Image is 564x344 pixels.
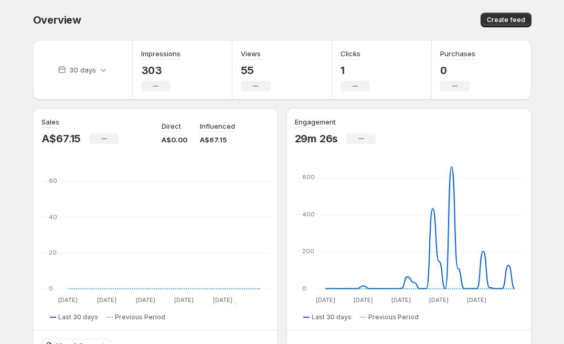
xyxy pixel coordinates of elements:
text: 400 [302,211,315,218]
p: A$67.15 [41,132,81,145]
text: 40 [49,213,57,221]
text: 60 [49,177,57,184]
text: [DATE] [58,296,78,304]
p: 0 [440,64,475,77]
text: 200 [302,247,314,255]
text: 0 [302,285,306,292]
p: Direct [162,121,181,131]
p: 30 days [69,65,96,75]
h3: Purchases [440,48,475,59]
p: 1 [340,64,370,77]
p: 29m 26s [295,132,338,145]
span: Last 30 days [58,313,98,321]
h3: Sales [41,117,59,127]
text: [DATE] [353,296,373,304]
text: [DATE] [212,296,232,304]
span: Previous Period [368,313,419,321]
text: [DATE] [135,296,155,304]
text: 600 [302,173,315,181]
span: Create feed [487,16,525,24]
text: [DATE] [97,296,116,304]
text: [DATE] [429,296,449,304]
h3: Clicks [340,48,360,59]
h3: Impressions [141,48,180,59]
text: [DATE] [315,296,335,304]
text: 0 [49,285,53,292]
p: A$67.15 [200,134,235,145]
p: A$0.00 [162,134,187,145]
h3: Views [241,48,261,59]
span: Overview [33,14,81,26]
p: Influenced [200,121,235,131]
span: Previous Period [115,313,165,321]
p: 55 [241,64,270,77]
h3: Engagement [295,117,336,127]
p: 303 [141,64,180,77]
span: Last 30 days [312,313,352,321]
text: [DATE] [174,296,194,304]
text: [DATE] [467,296,486,304]
text: [DATE] [391,296,411,304]
text: 20 [49,249,57,256]
button: Create feed [481,13,531,27]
